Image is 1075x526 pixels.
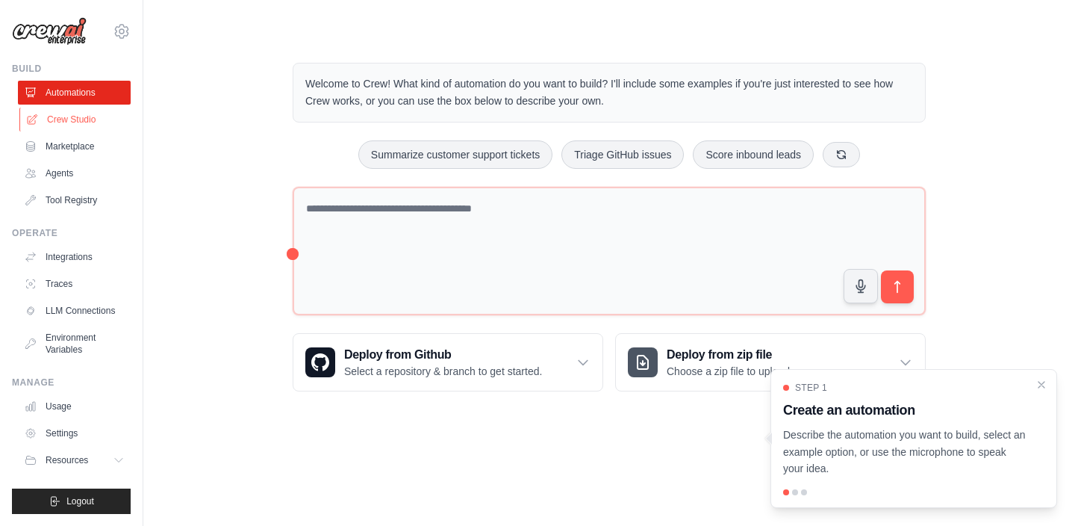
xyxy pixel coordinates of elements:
[12,17,87,46] img: Logo
[12,63,131,75] div: Build
[795,382,827,394] span: Step 1
[18,272,131,296] a: Traces
[12,227,131,239] div: Operate
[18,299,131,323] a: LLM Connections
[667,364,793,379] p: Choose a zip file to upload.
[18,134,131,158] a: Marketplace
[18,421,131,445] a: Settings
[18,188,131,212] a: Tool Registry
[46,454,88,466] span: Resources
[561,140,684,169] button: Triage GitHub issues
[18,326,131,362] a: Environment Variables
[18,448,131,472] button: Resources
[12,489,131,514] button: Logout
[693,140,814,169] button: Score inbound leads
[18,245,131,269] a: Integrations
[783,427,1026,477] p: Describe the automation you want to build, select an example option, or use the microphone to spe...
[19,108,132,131] a: Crew Studio
[305,75,913,110] p: Welcome to Crew! What kind of automation do you want to build? I'll include some examples if you'...
[667,346,793,364] h3: Deploy from zip file
[18,81,131,105] a: Automations
[66,495,94,507] span: Logout
[358,140,552,169] button: Summarize customer support tickets
[1000,454,1075,526] iframe: Chat Widget
[783,400,1026,421] h3: Create an automation
[18,394,131,418] a: Usage
[344,346,542,364] h3: Deploy from Github
[12,377,131,389] div: Manage
[344,364,542,379] p: Select a repository & branch to get started.
[1035,379,1047,391] button: Close walkthrough
[18,161,131,185] a: Agents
